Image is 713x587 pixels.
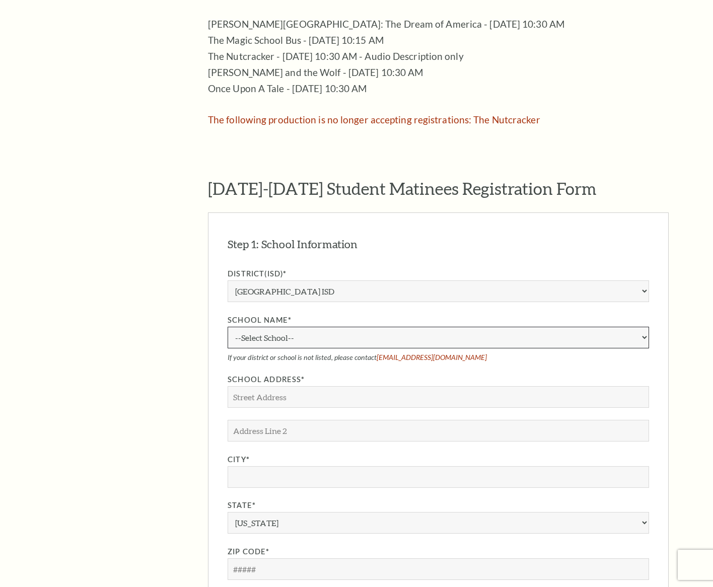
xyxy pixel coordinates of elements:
[228,499,649,512] label: State*
[228,546,649,558] label: Zip Code*
[208,178,669,198] h2: [DATE]-[DATE] Student Matinees Registration Form
[208,16,659,97] p: [PERSON_NAME][GEOGRAPHIC_DATA]: The Dream of America - [DATE] 10:30 AM The Magic School Bus - [DA...
[228,374,649,386] label: School Address*
[377,353,487,361] a: [EMAIL_ADDRESS][DOMAIN_NAME]
[228,268,649,280] label: District(ISD)*
[228,454,649,466] label: City*
[228,386,649,408] input: Street Address
[228,420,649,442] input: Address Line 2
[228,237,358,252] h3: Step 1: School Information
[208,114,540,125] span: The following production is no longer accepting registrations: The Nutcracker
[228,558,649,580] input: #####
[228,353,649,361] p: If your district or school is not listed, please contact
[228,314,649,327] label: School Name*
